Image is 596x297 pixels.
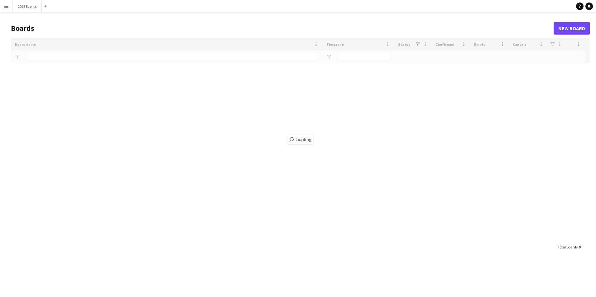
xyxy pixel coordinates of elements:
[287,135,313,144] span: Loading
[11,24,554,33] h1: Boards
[13,0,42,12] button: 2025 Events
[558,241,580,253] div: :
[558,245,578,249] span: Total Boards
[579,245,580,249] span: 0
[554,22,590,35] a: New Board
